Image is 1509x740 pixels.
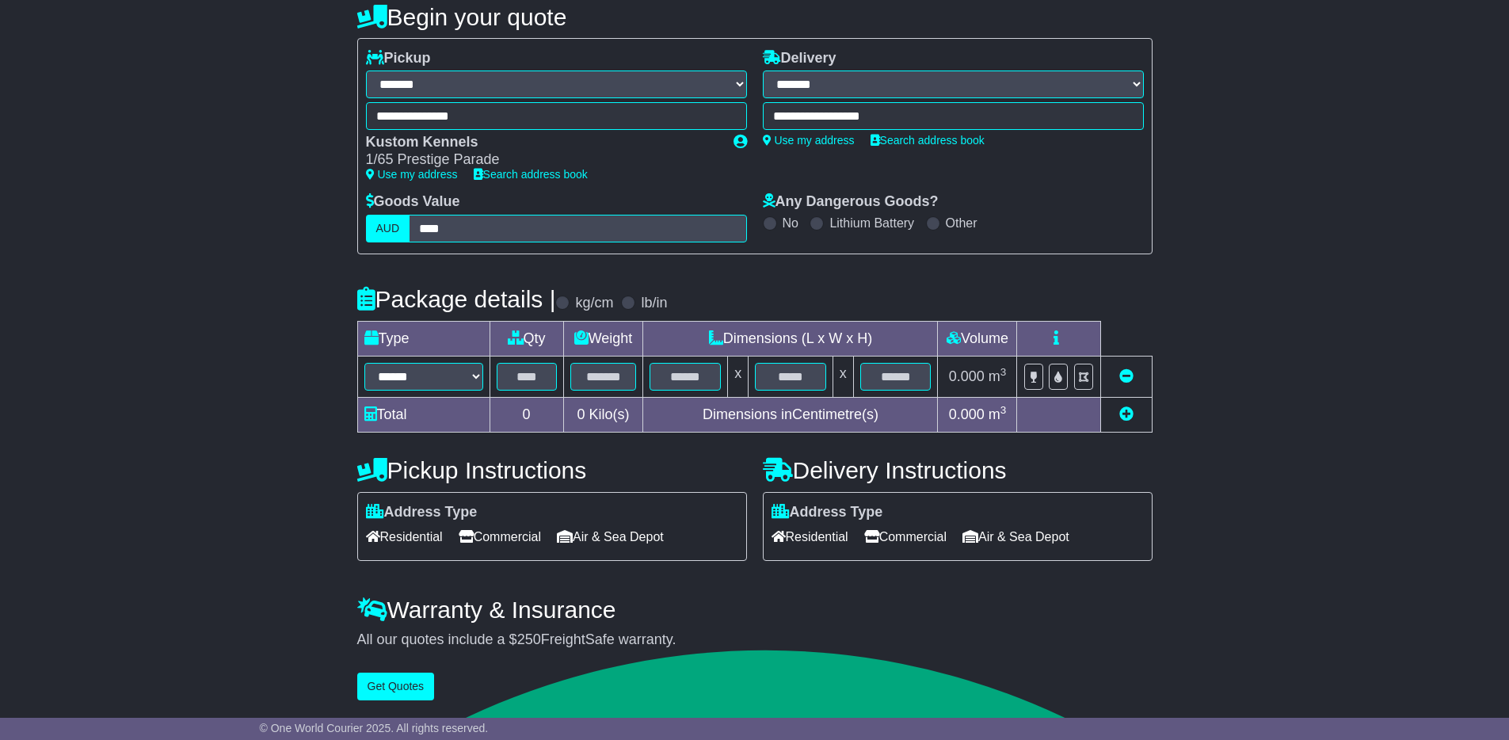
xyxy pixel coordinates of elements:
h4: Begin your quote [357,4,1153,30]
label: Delivery [763,50,836,67]
label: Any Dangerous Goods? [763,193,939,211]
td: Dimensions (L x W x H) [643,321,938,356]
td: Type [357,321,490,356]
label: lb/in [641,295,667,312]
span: Air & Sea Depot [962,524,1069,549]
span: Air & Sea Depot [557,524,664,549]
h4: Warranty & Insurance [357,597,1153,623]
td: Weight [563,321,643,356]
label: Goods Value [366,193,460,211]
a: Use my address [763,134,855,147]
h4: Delivery Instructions [763,457,1153,483]
div: 1/65 Prestige Parade [366,151,718,169]
label: Lithium Battery [829,216,914,231]
td: Kilo(s) [563,397,643,432]
td: Volume [938,321,1017,356]
a: Search address book [871,134,985,147]
span: Residential [772,524,848,549]
label: Address Type [366,504,478,521]
div: All our quotes include a $ FreightSafe warranty. [357,631,1153,649]
td: Qty [490,321,563,356]
span: m [989,368,1007,384]
span: Residential [366,524,443,549]
span: 250 [517,631,541,647]
a: Add new item [1119,406,1134,422]
span: 0 [577,406,585,422]
h4: Pickup Instructions [357,457,747,483]
td: x [728,356,749,397]
label: kg/cm [575,295,613,312]
h4: Package details | [357,286,556,312]
label: No [783,216,798,231]
span: © One World Courier 2025. All rights reserved. [260,722,489,734]
span: Commercial [459,524,541,549]
label: Pickup [366,50,431,67]
label: Other [946,216,977,231]
sup: 3 [1000,366,1007,378]
a: Remove this item [1119,368,1134,384]
div: Kustom Kennels [366,134,718,151]
sup: 3 [1000,404,1007,416]
a: Search address book [474,168,588,181]
a: Use my address [366,168,458,181]
label: Address Type [772,504,883,521]
td: x [833,356,853,397]
button: Get Quotes [357,673,435,700]
span: 0.000 [949,368,985,384]
td: 0 [490,397,563,432]
label: AUD [366,215,410,242]
span: m [989,406,1007,422]
span: 0.000 [949,406,985,422]
td: Dimensions in Centimetre(s) [643,397,938,432]
td: Total [357,397,490,432]
span: Commercial [864,524,947,549]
